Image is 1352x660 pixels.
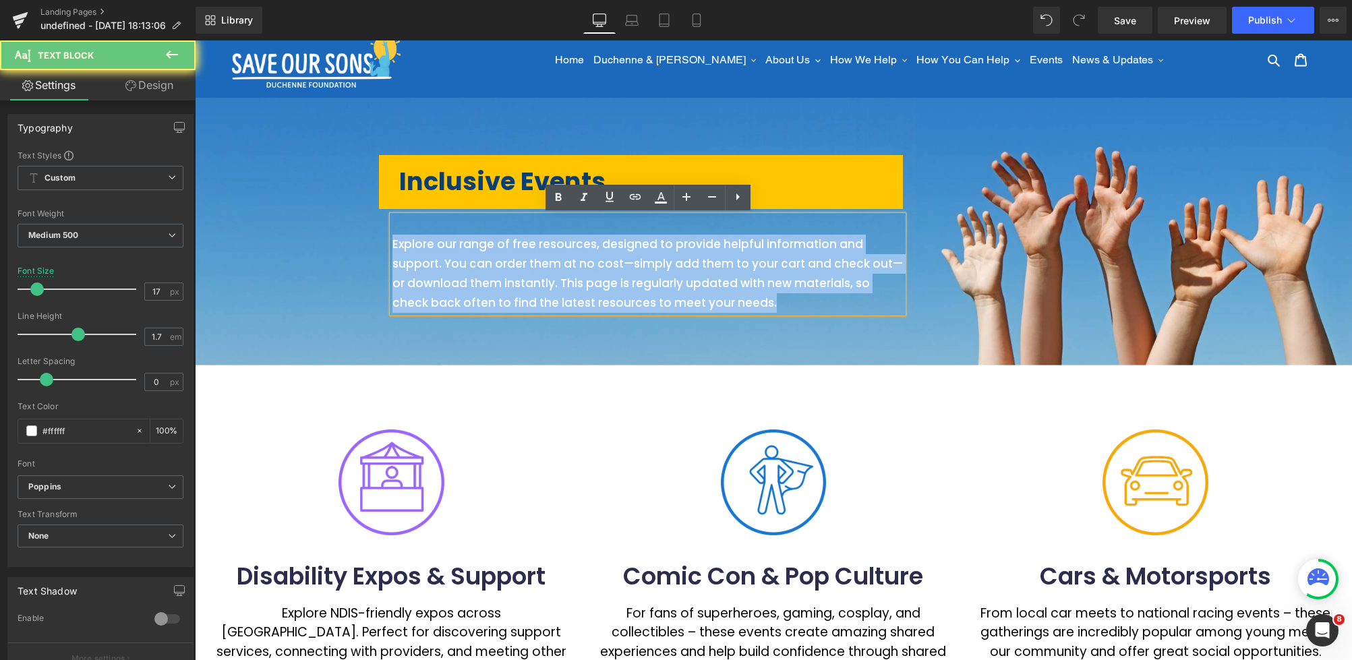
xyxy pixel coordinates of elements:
[877,13,958,26] span: News & Updates
[170,378,181,386] span: px
[570,13,615,26] span: About Us
[170,287,181,296] span: px
[1320,7,1347,34] button: More
[38,50,94,61] span: Text Block
[204,123,411,158] b: Inclusive Events
[28,481,61,493] i: Poppins
[1306,614,1339,647] iframe: Intercom live chat
[42,423,129,438] input: Color
[18,311,183,321] div: Line Height
[632,11,716,28] button: How We Help
[784,564,1137,622] p: From local car meets to national racing events – these gatherings are incredibly popular among yo...
[18,459,183,469] div: Font
[1334,614,1345,625] span: 8
[399,13,551,26] span: Duchenne & [PERSON_NAME]
[1065,7,1092,34] button: Redo
[20,564,373,640] p: Explore NDIS-friendly expos across [GEOGRAPHIC_DATA]. Perfect for discovering support services, c...
[28,531,49,541] b: None
[395,11,565,28] button: Duchenne & [PERSON_NAME]
[1232,7,1314,34] button: Publish
[196,7,262,34] a: New Library
[403,522,755,550] h1: Comic Con & Pop Culture
[680,7,713,34] a: Mobile
[567,11,629,28] button: About Us
[28,230,78,240] b: Medium 500
[357,11,392,28] a: Home
[1114,13,1136,28] span: Save
[616,7,648,34] a: Laptop
[1248,15,1282,26] span: Publish
[648,7,680,34] a: Tablet
[221,14,253,26] span: Library
[100,70,198,100] a: Design
[583,7,616,34] a: Desktop
[170,332,181,341] span: em
[18,115,73,133] div: Typography
[1174,13,1210,28] span: Preview
[198,194,708,272] p: Explore our range of free resources, designed to provide helpful information and support. You can...
[1158,7,1227,34] a: Preview
[18,510,183,519] div: Text Transform
[1033,7,1060,34] button: Undo
[835,13,868,26] span: Events
[18,402,183,411] div: Text Color
[18,266,55,276] div: Font Size
[18,150,183,160] div: Text Styles
[360,13,389,26] span: Home
[20,522,373,550] h1: Disability Expos & Support
[18,578,77,597] div: Text Shadow
[40,20,166,31] span: undefined - [DATE] 18:13:06
[18,357,183,366] div: Letter Spacing
[150,419,183,443] div: %
[831,11,871,28] a: Events
[18,209,183,218] div: Font Weight
[45,173,76,184] b: Custom
[874,11,972,28] button: News & Updates
[403,564,755,640] p: For fans of superheroes, gaming, cosplay, and collectibles – these events create amazing shared e...
[40,7,196,18] a: Landing Pages
[18,613,141,627] div: Enable
[635,13,702,26] span: How We Help
[718,11,829,28] button: How You Can Help
[784,522,1137,550] h1: Cars & Motorsports
[722,13,815,26] span: How You Can Help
